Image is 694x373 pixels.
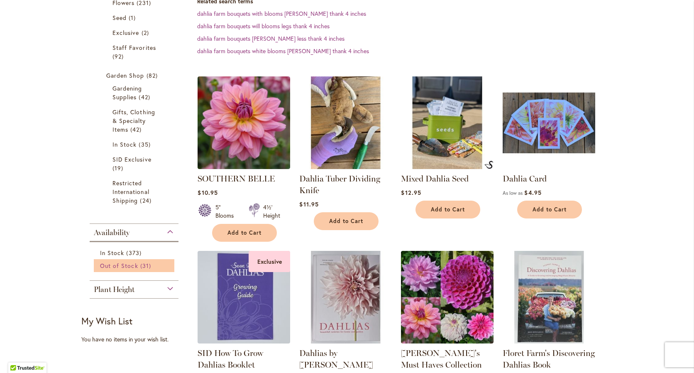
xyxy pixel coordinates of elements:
span: $11.95 [299,200,318,208]
div: You have no items in your wish list. [81,335,192,344]
span: Out of Stock [100,262,138,270]
a: Heather's Must Haves Collection [401,337,494,345]
a: Mixed Dahlia Seed Mixed Dahlia Seed [401,163,494,171]
img: SOUTHERN BELLE [198,76,290,169]
button: Add to Cart [212,224,277,242]
a: Dahlias by [PERSON_NAME] [299,348,373,370]
a: dahlia farm bouquets with blooms [PERSON_NAME] thank 4 inches [197,10,366,17]
a: dahlia farm bouquets [PERSON_NAME] less thank 4 inches [197,34,345,42]
img: Mixed Dahlia Seed [401,76,494,169]
a: Gifts, Clothing &amp; Specialty Items [112,108,158,134]
button: Add to Cart [517,201,582,218]
span: In Stock [100,249,124,257]
a: SOUTHERN BELLE [198,163,290,171]
span: Add to Cart [431,206,465,213]
span: SID Exclusive [112,155,152,163]
span: Gardening Supplies [112,84,142,101]
img: Swan Island Dahlias - How to Grow Guide [198,251,290,344]
span: 35 [139,140,152,149]
span: 31 [140,261,153,270]
a: Seed [112,13,158,22]
span: $4.95 [524,189,541,196]
span: Add to Cart [329,218,363,225]
span: Garden Shop [106,71,144,79]
a: dahlia farm bouquets white blooms [PERSON_NAME] thank 4 inches [197,47,369,55]
img: Heather's Must Haves Collection [401,251,494,344]
span: 92 [112,52,126,61]
span: $10.95 [198,189,217,196]
span: 42 [139,93,152,101]
a: Dahlia Tuber Dividing Knife [299,174,380,195]
a: Mixed Dahlia Seed [401,174,469,184]
a: SOUTHERN BELLE [198,174,275,184]
span: 42 [130,125,144,134]
a: In Stock 373 [100,248,170,257]
a: [PERSON_NAME]'s Must Haves Collection [401,348,482,370]
a: Out of Stock 31 [100,261,170,270]
span: 373 [126,248,143,257]
a: Garden Shop [106,71,164,80]
a: Staff Favorites [112,43,158,61]
span: As low as [503,190,523,196]
img: Dahlia Tuber Dividing Knife [299,76,392,169]
span: 82 [147,71,160,80]
div: 4½' Height [263,203,280,220]
a: Dahlias by Naomi Slade - FRONT [299,337,392,345]
a: Floret Farm's Discovering Dahlias Book [503,337,595,345]
span: Availability [94,228,130,237]
button: Add to Cart [314,212,379,230]
a: dahlia farm bouquets will blooms legs thank 4 inches [197,22,330,30]
a: Group shot of Dahlia Cards [503,163,595,171]
a: SID Exclusive [112,155,158,172]
a: In Stock [112,140,158,149]
span: Exclusive [112,29,139,37]
img: Group shot of Dahlia Cards [503,76,595,169]
a: Gardening Supplies [112,84,158,101]
strong: My Wish List [81,315,132,327]
a: Dahlia Card [503,174,547,184]
a: Exclusive [112,28,158,37]
span: $12.95 [401,189,421,196]
span: Seed [112,14,127,22]
img: Dahlias by Naomi Slade - FRONT [299,251,392,344]
a: Floret Farm's Discovering Dahlias Book [503,348,595,370]
button: Add to Cart [415,201,480,218]
span: In Stock [112,140,137,148]
span: Add to Cart [227,229,261,236]
a: Restricted International Shipping [112,179,158,205]
img: Mixed Dahlia Seed [484,161,494,169]
span: Gifts, Clothing & Specialty Items [112,108,155,133]
a: Swan Island Dahlias - How to Grow Guide Exclusive [198,337,290,345]
a: Dahlia Tuber Dividing Knife [299,163,392,171]
span: Restricted International Shipping [112,179,149,204]
span: 1 [129,13,138,22]
div: 5" Blooms [215,203,239,220]
a: SID How To Grow Dahlias Booklet [198,348,263,370]
span: Staff Favorites [112,44,156,52]
span: 24 [140,196,153,205]
span: 2 [142,28,151,37]
span: Add to Cart [533,206,567,213]
div: Exclusive [249,251,290,272]
img: Floret Farm's Discovering Dahlias Book [503,251,595,344]
iframe: Launch Accessibility Center [6,344,29,367]
span: 19 [112,164,125,172]
span: Plant Height [94,285,134,294]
